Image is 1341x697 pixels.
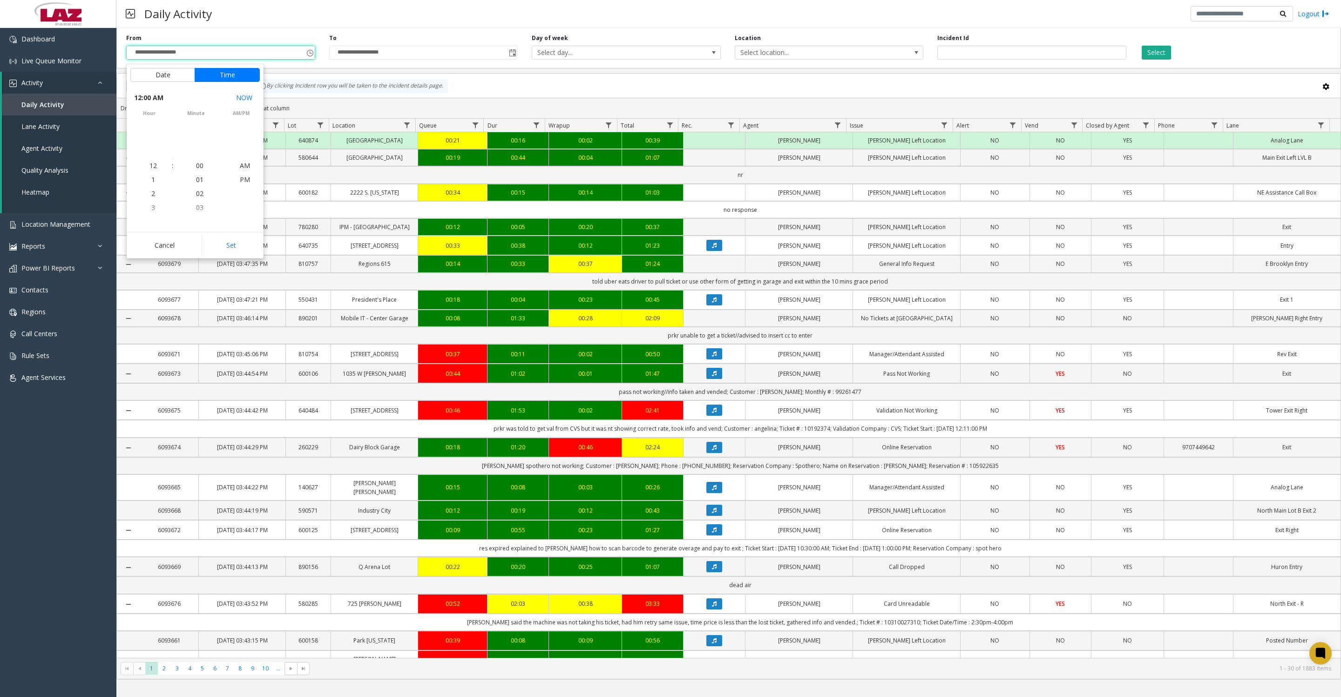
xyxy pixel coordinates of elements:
[232,89,256,106] button: Select now
[1097,314,1158,323] a: NO
[555,350,616,359] a: 00:02
[469,119,481,131] a: Queue Filter Menu
[555,406,616,415] div: 00:02
[1056,370,1065,378] span: YES
[21,122,60,131] span: Lane Activity
[530,119,543,131] a: Dur Filter Menu
[555,369,616,378] div: 00:01
[1097,295,1158,304] a: YES
[555,241,616,250] div: 00:12
[337,314,412,323] a: Mobile IT - Center Garage
[1056,136,1065,144] span: NO
[202,235,260,256] button: Set
[493,350,543,359] div: 00:11
[555,314,616,323] div: 00:28
[140,420,1341,437] td: prkr was told to get val from CVS but it was nt showing correct rate, took info and vend; Custome...
[21,220,90,229] span: Location Management
[1123,406,1132,414] span: YES
[1140,119,1152,131] a: Closed by Agent Filter Menu
[1056,296,1065,304] span: NO
[532,46,683,59] span: Select day...
[1056,314,1065,322] span: NO
[291,314,325,323] a: 890201
[628,223,678,231] a: 00:37
[424,188,481,197] div: 00:34
[305,46,315,59] span: Toggle popup
[117,189,140,196] a: Collapse Details
[493,369,543,378] a: 01:02
[966,314,1023,323] a: NO
[493,295,543,304] a: 00:04
[400,119,413,131] a: Location Filter Menu
[1123,350,1132,358] span: YES
[628,188,678,197] a: 01:03
[1056,406,1065,414] span: YES
[735,46,886,59] span: Select location...
[337,223,412,231] a: IPM - [GEOGRAPHIC_DATA]
[424,314,481,323] div: 00:08
[859,295,955,304] a: [PERSON_NAME] Left Location
[493,314,543,323] div: 01:33
[1239,406,1335,415] a: Tower Exit Right
[130,68,195,82] button: Date tab
[859,369,955,378] a: Pass Not Working
[751,295,847,304] a: [PERSON_NAME]
[493,188,543,197] a: 00:15
[140,383,1341,400] td: pass not working//info taken and vended; Customer : [PERSON_NAME]; Monthly # : 99261477
[1036,314,1086,323] a: NO
[1056,154,1065,162] span: NO
[966,241,1023,250] a: NO
[424,350,481,359] a: 00:37
[2,137,116,159] a: Agent Activity
[628,153,678,162] a: 01:07
[424,369,481,378] a: 00:44
[725,119,738,131] a: Rec. Filter Menu
[1239,259,1335,268] a: E Brooklyn Entry
[424,406,481,415] a: 00:46
[337,369,412,378] a: 1035 W [PERSON_NAME]
[555,136,616,145] div: 00:02
[1036,350,1086,359] a: NO
[291,295,325,304] a: 550431
[555,153,616,162] a: 00:04
[329,34,337,42] label: To
[1056,223,1065,231] span: NO
[859,223,955,231] a: [PERSON_NAME] Left Location
[1097,153,1158,162] a: YES
[751,369,847,378] a: [PERSON_NAME]
[204,314,280,323] a: [DATE] 03:46:14 PM
[195,68,260,82] button: Time tab
[146,406,193,415] a: 6093675
[1068,119,1080,131] a: Vend Filter Menu
[555,259,616,268] div: 00:37
[628,259,678,268] a: 01:24
[424,259,481,268] div: 00:14
[1056,242,1065,250] span: NO
[21,307,46,316] span: Regions
[424,295,481,304] a: 00:18
[1036,188,1086,197] a: NO
[291,188,325,197] a: 600182
[1036,295,1086,304] a: NO
[1298,9,1329,19] a: Logout
[1239,136,1335,145] a: Analog Lane
[314,119,327,131] a: Lot Filter Menu
[21,144,62,153] span: Agent Activity
[337,350,412,359] a: [STREET_ADDRESS]
[291,369,325,378] a: 600106
[493,136,543,145] div: 00:16
[493,241,543,250] a: 00:38
[204,406,280,415] a: [DATE] 03:44:42 PM
[1036,241,1086,250] a: NO
[751,241,847,250] a: [PERSON_NAME]
[270,119,282,131] a: Date Filter Menu
[146,443,193,452] a: 6093674
[1097,223,1158,231] a: YES
[9,265,17,272] img: 'icon'
[1036,259,1086,268] a: NO
[2,72,116,94] a: Activity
